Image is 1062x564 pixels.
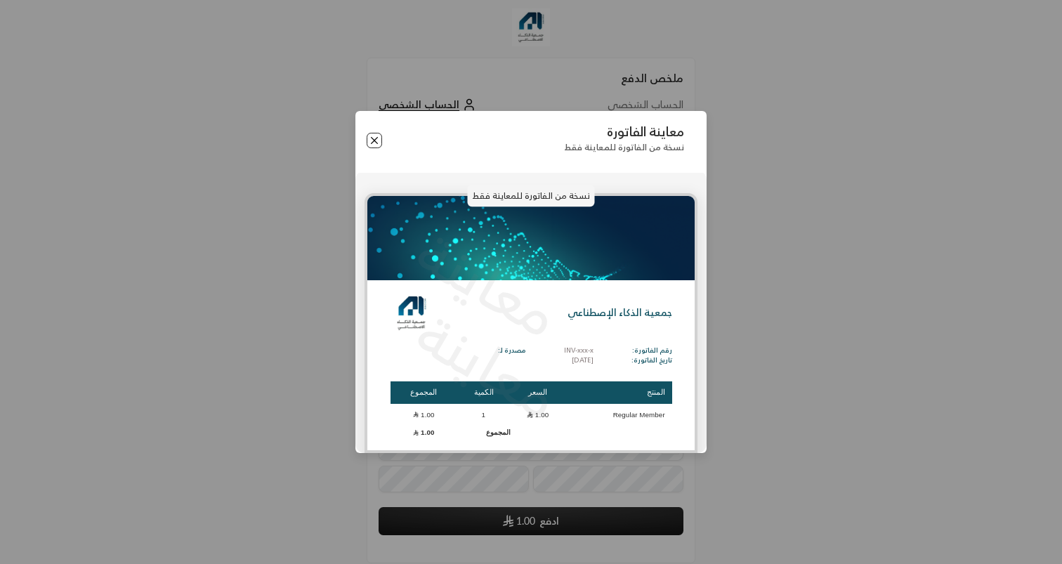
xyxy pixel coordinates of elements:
[631,346,672,356] p: رقم الفاتورة:
[391,381,457,405] th: المجموع
[391,426,457,440] td: 1.00
[391,380,672,442] table: Products
[565,405,671,424] td: Regular Member
[367,133,382,148] button: Close
[564,346,594,356] p: INV-xxx-x
[457,426,511,440] td: المجموع
[568,306,672,320] p: جمعية الذكاء الإصطناعي
[564,355,594,366] p: [DATE]
[367,196,695,280] img: header_mtnhr.png
[564,124,684,140] p: معاينة الفاتورة
[631,355,672,366] p: تاريخ الفاتورة:
[391,292,433,334] img: Logo
[565,381,671,405] th: المنتج
[564,142,684,152] p: نسخة من الفاتورة للمعاينة فقط
[391,405,457,424] td: 1.00
[468,185,595,207] p: نسخة من الفاتورة للمعاينة فقط
[402,291,575,440] p: معاينة
[402,210,575,358] p: معاينة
